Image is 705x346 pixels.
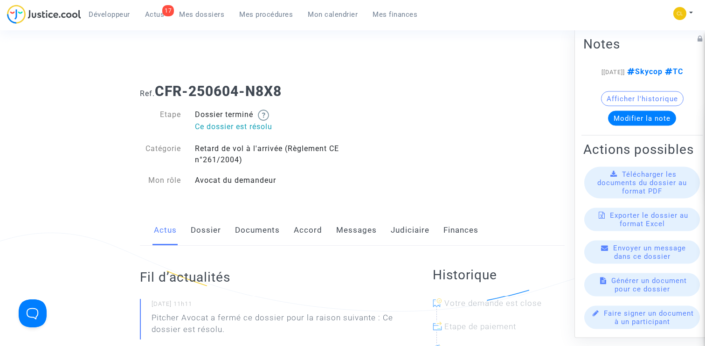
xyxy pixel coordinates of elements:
h2: Actions possibles [583,141,701,158]
h2: Fil d’actualités [140,269,395,285]
div: 17 [162,5,174,16]
a: Mes dossiers [172,7,232,21]
span: Mon calendrier [308,10,358,19]
a: Documents [235,215,280,246]
span: Exporter le dossier au format Excel [610,211,688,228]
span: Ref. [140,89,155,98]
div: Pitcher Avocat a fermé ce dossier pour la raison suivante : Ce dossier est résolu. [152,312,395,335]
span: [[DATE]] [601,69,625,76]
a: Judiciaire [391,215,429,246]
span: Générer un document pour ce dossier [611,277,687,293]
span: Faire signer un document à un participant [604,309,694,326]
a: Accord [294,215,322,246]
div: Dossier terminé [188,109,352,134]
iframe: Help Scout Beacon - Open [19,299,47,327]
div: Etape [133,109,188,134]
button: Afficher l'historique [601,91,684,106]
span: Mes finances [373,10,417,19]
a: Messages [336,215,377,246]
b: CFR-250604-N8X8 [155,83,282,99]
a: Finances [443,215,478,246]
span: Mes procédures [239,10,293,19]
span: Mes dossiers [179,10,224,19]
p: Ce dossier est résolu [195,121,346,132]
a: Développeur [81,7,138,21]
span: Envoyer un message dans ce dossier [613,244,686,261]
span: Skycop [625,67,663,76]
span: TC [663,67,683,76]
div: Retard de vol à l'arrivée (Règlement CE n°261/2004) [188,143,352,166]
span: Télécharger les documents du dossier au format PDF [597,170,687,195]
a: Mon calendrier [300,7,365,21]
h2: Notes [583,36,701,52]
a: Dossier [191,215,221,246]
small: [DATE] 11h11 [152,300,395,312]
div: Catégorie [133,143,188,166]
img: help.svg [258,110,269,121]
span: Développeur [89,10,130,19]
span: Votre demande est close [444,298,542,308]
a: Mes finances [365,7,425,21]
a: Actus [154,215,177,246]
a: 17Actus [138,7,172,21]
img: jc-logo.svg [7,5,81,24]
div: Mon rôle [133,175,188,186]
a: Mes procédures [232,7,300,21]
span: Actus [145,10,165,19]
img: f0b917ab549025eb3af43f3c4438ad5d [673,7,686,20]
button: Modifier la note [608,111,676,126]
h2: Historique [433,267,565,283]
div: Avocat du demandeur [188,175,352,186]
